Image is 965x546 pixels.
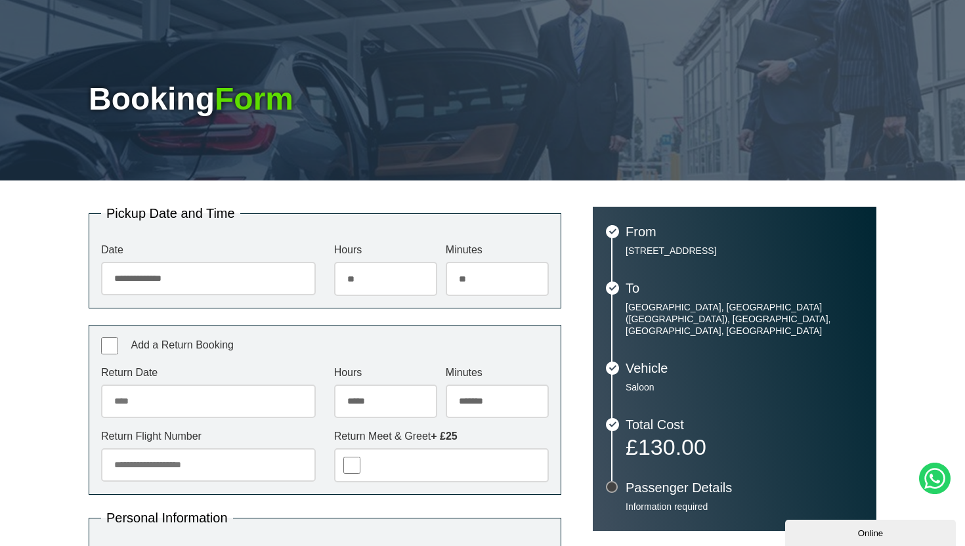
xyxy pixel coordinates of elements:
[101,245,316,255] label: Date
[101,207,240,220] legend: Pickup Date and Time
[626,501,863,513] p: Information required
[626,481,863,494] h3: Passenger Details
[626,282,863,295] h3: To
[446,245,549,255] label: Minutes
[431,430,457,442] strong: + £25
[446,367,549,378] label: Minutes
[131,339,234,350] span: Add a Return Booking
[101,337,118,354] input: Add a Return Booking
[101,431,316,442] label: Return Flight Number
[626,381,863,393] p: Saloon
[626,362,863,375] h3: Vehicle
[626,245,863,257] p: [STREET_ADDRESS]
[89,83,876,115] h1: Booking
[626,225,863,238] h3: From
[215,81,293,116] span: Form
[334,245,437,255] label: Hours
[626,438,863,456] p: £
[334,431,549,442] label: Return Meet & Greet
[626,418,863,431] h3: Total Cost
[626,301,863,337] p: [GEOGRAPHIC_DATA], [GEOGRAPHIC_DATA] ([GEOGRAPHIC_DATA]), [GEOGRAPHIC_DATA], [GEOGRAPHIC_DATA], [...
[101,511,233,524] legend: Personal Information
[785,517,958,546] iframe: chat widget
[334,367,437,378] label: Hours
[101,367,316,378] label: Return Date
[638,434,706,459] span: 130.00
